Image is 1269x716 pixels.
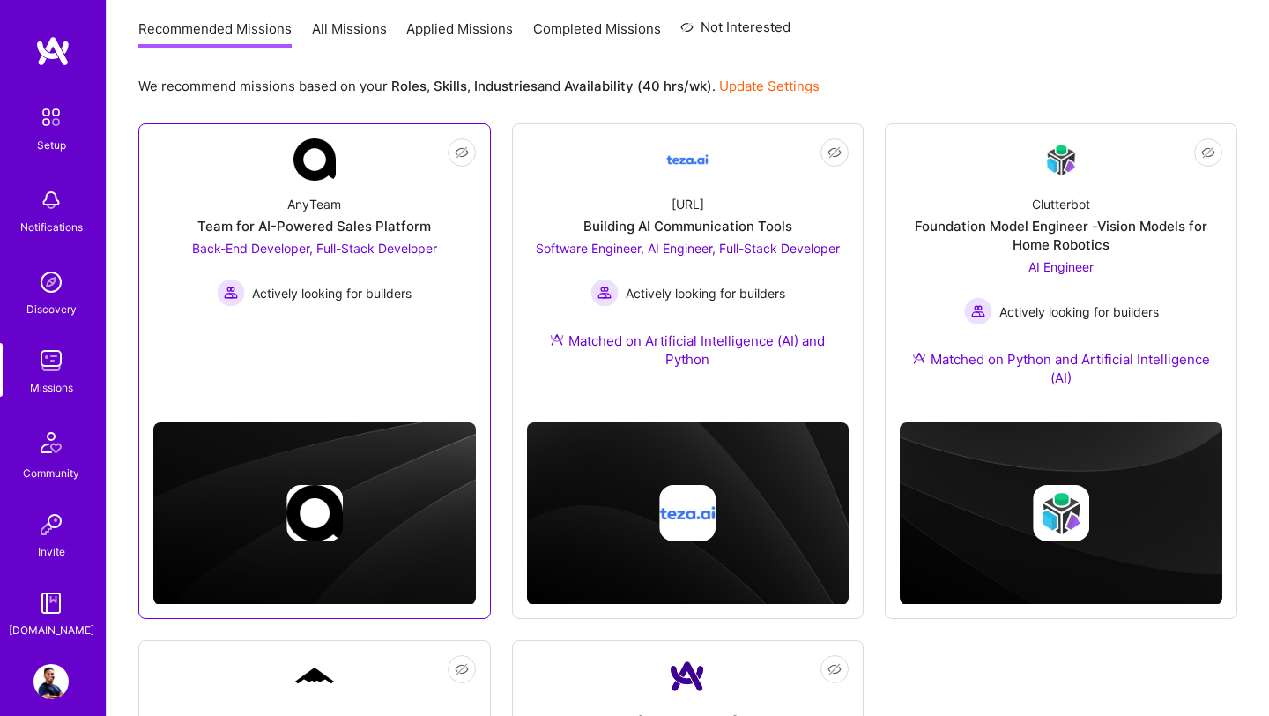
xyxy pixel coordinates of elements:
b: Industries [474,78,538,94]
span: AI Engineer [1028,259,1094,274]
img: User Avatar [33,664,69,699]
a: Not Interested [680,17,790,48]
img: Company Logo [293,138,336,181]
img: bell [33,183,69,218]
div: Invite [38,542,65,561]
div: Notifications [20,218,83,236]
img: Invite [33,507,69,542]
div: Setup [37,136,66,154]
div: Foundation Model Engineer -Vision Models for Home Robotics [900,217,1222,254]
img: Company Logo [666,655,709,697]
a: Company Logo[URL]Building AI Communication ToolsSoftware Engineer, AI Engineer, Full-Stack Develo... [527,138,850,390]
a: Company LogoAnyTeamTeam for AI-Powered Sales PlatformBack-End Developer, Full-Stack Developer Act... [153,138,476,364]
img: Company Logo [666,138,709,181]
i: icon EyeClosed [827,145,842,160]
a: Update Settings [719,78,820,94]
i: icon EyeClosed [455,145,469,160]
i: icon EyeClosed [455,662,469,676]
div: Community [23,464,79,482]
div: Team for AI-Powered Sales Platform [197,217,431,235]
b: Roles [391,78,427,94]
img: setup [33,99,70,136]
i: icon EyeClosed [827,662,842,676]
div: Discovery [26,300,77,318]
span: Actively looking for builders [252,284,412,302]
i: icon EyeClosed [1201,145,1215,160]
span: Back-End Developer, Full-Stack Developer [192,241,437,256]
img: logo [35,35,70,67]
img: Company logo [286,485,343,541]
a: All Missions [312,19,387,48]
img: Community [30,421,72,464]
div: Building AI Communication Tools [583,217,792,235]
b: Availability (40 hrs/wk) [564,78,712,94]
img: Company logo [659,485,716,541]
span: Software Engineer, AI Engineer, Full-Stack Developer [536,241,840,256]
img: guide book [33,585,69,621]
span: Actively looking for builders [999,302,1159,321]
a: Company LogoClutterbotFoundation Model Engineer -Vision Models for Home RoboticsAI Engineer Activ... [900,138,1222,408]
img: Ateam Purple Icon [550,332,564,347]
img: Company Logo [293,665,336,688]
img: Company Logo [1040,139,1082,181]
img: Ateam Purple Icon [912,351,926,365]
a: User Avatar [29,664,73,699]
a: Recommended Missions [138,19,292,48]
b: Skills [434,78,467,94]
img: discovery [33,265,69,300]
div: Clutterbot [1032,195,1090,213]
div: Matched on Python and Artificial Intelligence (AI) [900,350,1222,387]
div: Missions [30,378,73,397]
img: teamwork [33,343,69,378]
img: cover [153,422,476,605]
div: Matched on Artificial Intelligence (AI) and Python [527,332,850,369]
img: Actively looking for builders [590,279,619,307]
img: cover [900,422,1222,605]
span: Actively looking for builders [626,284,785,302]
p: We recommend missions based on your , , and . [138,77,820,95]
img: Company logo [1033,485,1089,541]
div: [URL] [672,195,704,213]
a: Completed Missions [533,19,661,48]
a: Applied Missions [406,19,513,48]
img: cover [527,422,850,605]
div: [DOMAIN_NAME] [9,621,94,639]
div: AnyTeam [287,195,341,213]
img: Actively looking for builders [217,279,245,307]
img: Actively looking for builders [964,297,992,325]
